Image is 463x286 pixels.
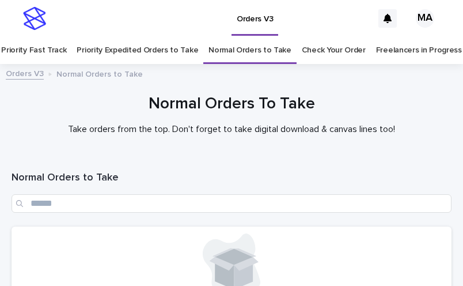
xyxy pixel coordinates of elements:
a: Freelancers in Progress [376,37,462,64]
p: Take orders from the top. Don't forget to take digital download & canvas lines too! [12,124,451,135]
a: Orders V3 [6,66,44,80]
a: Priority Expedited Orders to Take [77,37,198,64]
a: Check Your Order [302,37,366,64]
h1: Normal Orders to Take [12,171,451,185]
h1: Normal Orders To Take [12,93,451,115]
img: stacker-logo-s-only.png [23,7,46,30]
a: Priority Fast Track [1,37,66,64]
input: Search [12,194,451,213]
a: Normal Orders to Take [208,37,291,64]
p: Normal Orders to Take [56,67,143,80]
div: MA [416,9,434,28]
